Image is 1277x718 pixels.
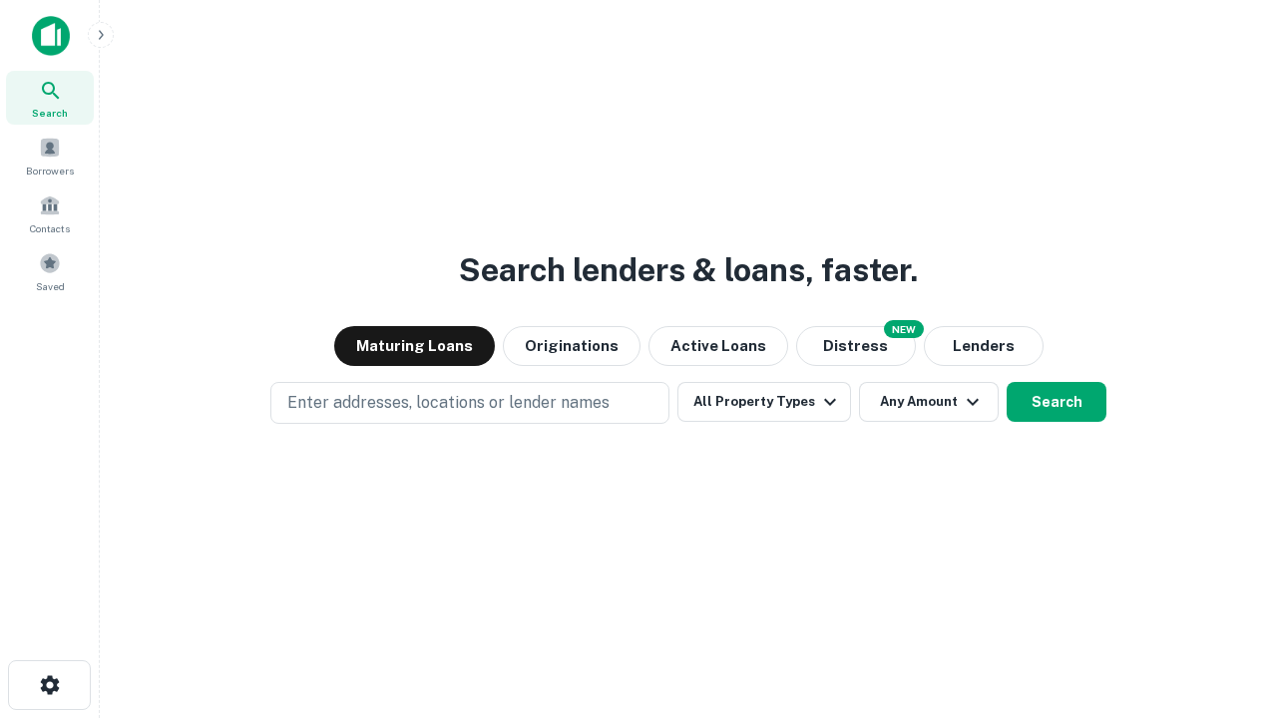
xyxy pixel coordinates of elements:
[459,246,918,294] h3: Search lenders & loans, faster.
[884,320,924,338] div: NEW
[924,326,1044,366] button: Lenders
[287,391,610,415] p: Enter addresses, locations or lender names
[6,186,94,240] a: Contacts
[26,163,74,179] span: Borrowers
[270,382,669,424] button: Enter addresses, locations or lender names
[648,326,788,366] button: Active Loans
[859,382,999,422] button: Any Amount
[6,71,94,125] a: Search
[1177,558,1277,654] iframe: Chat Widget
[32,16,70,56] img: capitalize-icon.png
[6,244,94,298] a: Saved
[36,278,65,294] span: Saved
[1007,382,1106,422] button: Search
[677,382,851,422] button: All Property Types
[503,326,640,366] button: Originations
[30,220,70,236] span: Contacts
[796,326,916,366] button: Search distressed loans with lien and other non-mortgage details.
[6,129,94,182] a: Borrowers
[32,105,68,121] span: Search
[334,326,495,366] button: Maturing Loans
